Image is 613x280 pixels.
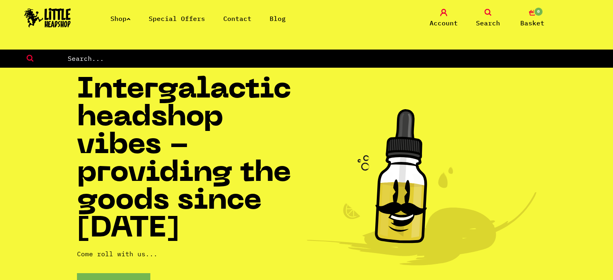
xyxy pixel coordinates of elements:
p: Come roll with us... [77,249,307,259]
a: Contact [223,15,251,23]
input: Search... [67,53,613,64]
span: Search [476,18,500,28]
a: Shop [110,15,131,23]
h1: Intergalactic headshop vibes - providing the goods since [DATE] [77,77,307,243]
a: Blog [270,15,286,23]
a: Search [468,9,508,28]
span: 0 [534,7,543,17]
span: Basket [520,18,544,28]
a: Special Offers [149,15,205,23]
a: 0 Basket [512,9,553,28]
span: Account [430,18,458,28]
img: Little Head Shop Logo [24,8,71,27]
